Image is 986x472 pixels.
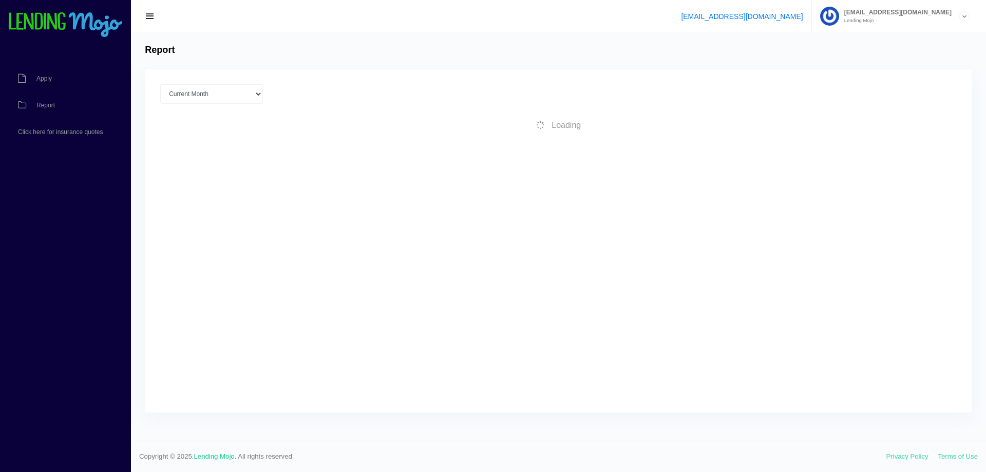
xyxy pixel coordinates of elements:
span: Click here for insurance quotes [18,129,103,135]
span: Loading [552,121,581,129]
span: Report [36,102,55,108]
a: [EMAIL_ADDRESS][DOMAIN_NAME] [681,12,803,21]
span: Apply [36,75,52,82]
a: Privacy Policy [886,452,928,460]
small: Lending Mojo [839,18,952,23]
span: [EMAIL_ADDRESS][DOMAIN_NAME] [839,9,952,15]
a: Lending Mojo [194,452,235,460]
img: logo-small.png [8,12,123,38]
span: Copyright © 2025. . All rights reserved. [139,451,886,462]
img: Profile image [820,7,839,26]
h4: Report [145,45,175,56]
a: Terms of Use [938,452,978,460]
